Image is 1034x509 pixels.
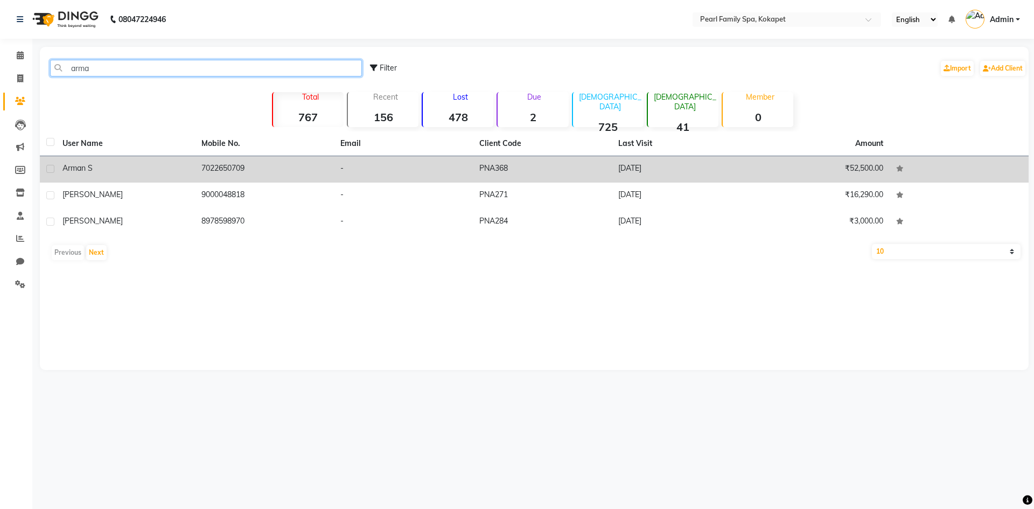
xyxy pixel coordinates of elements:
p: [DEMOGRAPHIC_DATA] [652,92,718,111]
th: Mobile No. [195,131,334,156]
p: Recent [352,92,418,102]
span: [PERSON_NAME] [62,190,123,199]
input: Search by Name/Mobile/Email/Code [50,60,362,76]
td: - [334,183,473,209]
th: User Name [56,131,195,156]
td: 8978598970 [195,209,334,235]
a: Add Client [980,61,1025,76]
button: Next [86,245,107,260]
strong: 478 [423,110,493,124]
td: PNA368 [473,156,612,183]
strong: 725 [573,120,644,134]
th: Client Code [473,131,612,156]
th: Email [334,131,473,156]
td: [DATE] [612,156,751,183]
span: Admin [990,14,1014,25]
td: PNA271 [473,183,612,209]
p: [DEMOGRAPHIC_DATA] [577,92,644,111]
strong: 156 [348,110,418,124]
td: ₹52,500.00 [751,156,890,183]
p: Due [500,92,568,102]
td: [DATE] [612,209,751,235]
strong: 767 [273,110,344,124]
p: Lost [427,92,493,102]
td: [DATE] [612,183,751,209]
p: Total [277,92,344,102]
span: [PERSON_NAME] [62,216,123,226]
span: Arman s [62,163,93,173]
td: PNA284 [473,209,612,235]
a: Import [941,61,974,76]
td: ₹16,290.00 [751,183,890,209]
th: Amount [849,131,890,156]
strong: 0 [723,110,793,124]
td: ₹3,000.00 [751,209,890,235]
span: Filter [380,63,397,73]
td: - [334,209,473,235]
td: 9000048818 [195,183,334,209]
strong: 41 [648,120,718,134]
td: 7022650709 [195,156,334,183]
strong: 2 [498,110,568,124]
img: logo [27,4,101,34]
p: Member [727,92,793,102]
img: Admin [966,10,984,29]
td: - [334,156,473,183]
th: Last Visit [612,131,751,156]
b: 08047224946 [118,4,166,34]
